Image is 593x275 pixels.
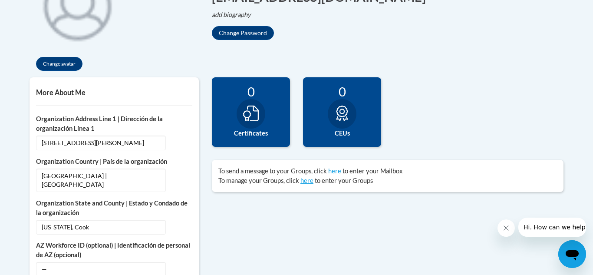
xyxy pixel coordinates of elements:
a: here [300,177,313,184]
label: AZ Workforce ID (optional) | Identificación de personal de AZ (opcional) [36,241,192,260]
label: CEUs [310,129,375,138]
div: 0 [218,84,283,99]
span: To manage your Groups, click [218,177,299,184]
span: to enter your Mailbox [343,167,402,175]
span: To send a message to your Groups, click [218,167,327,175]
button: Edit biography [212,10,258,20]
a: here [328,167,341,175]
iframe: Button to launch messaging window [558,240,586,268]
button: Change avatar [36,57,82,71]
i: add biography [212,11,251,18]
span: [STREET_ADDRESS][PERSON_NAME] [36,136,166,150]
div: 0 [310,84,375,99]
label: Organization Address Line 1 | Dirección de la organización Línea 1 [36,114,192,133]
span: [US_STATE], Cook [36,220,166,235]
span: [GEOGRAPHIC_DATA] | [GEOGRAPHIC_DATA] [36,169,166,192]
label: Certificates [218,129,283,138]
button: Change Password [212,26,274,40]
label: Organization State and County | Estado y Condado de la organización [36,199,192,218]
span: to enter your Groups [315,177,373,184]
iframe: Message from company [518,218,586,237]
span: Hi. How can we help? [5,6,70,13]
label: Organization Country | País de la organización [36,157,192,166]
iframe: Close message [497,219,515,237]
h5: More About Me [36,88,192,96]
